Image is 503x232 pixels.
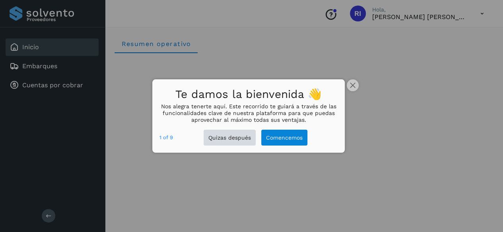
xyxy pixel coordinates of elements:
div: step 1 of 9 [159,133,173,142]
p: Nos alegra tenerte aquí. Este recorrido te guiará a través de las funcionalidades clave de nuestr... [159,103,338,123]
button: Quizas después [204,130,256,146]
div: Te damos la bienvenida 👋Nos alegra tenerte aquí. Este recorrido te guiará a través de las funcion... [152,79,345,153]
h1: Te damos la bienvenida 👋 [159,86,338,104]
button: Comencemos [261,130,307,146]
div: 1 of 9 [159,133,173,142]
button: close, [347,79,359,91]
